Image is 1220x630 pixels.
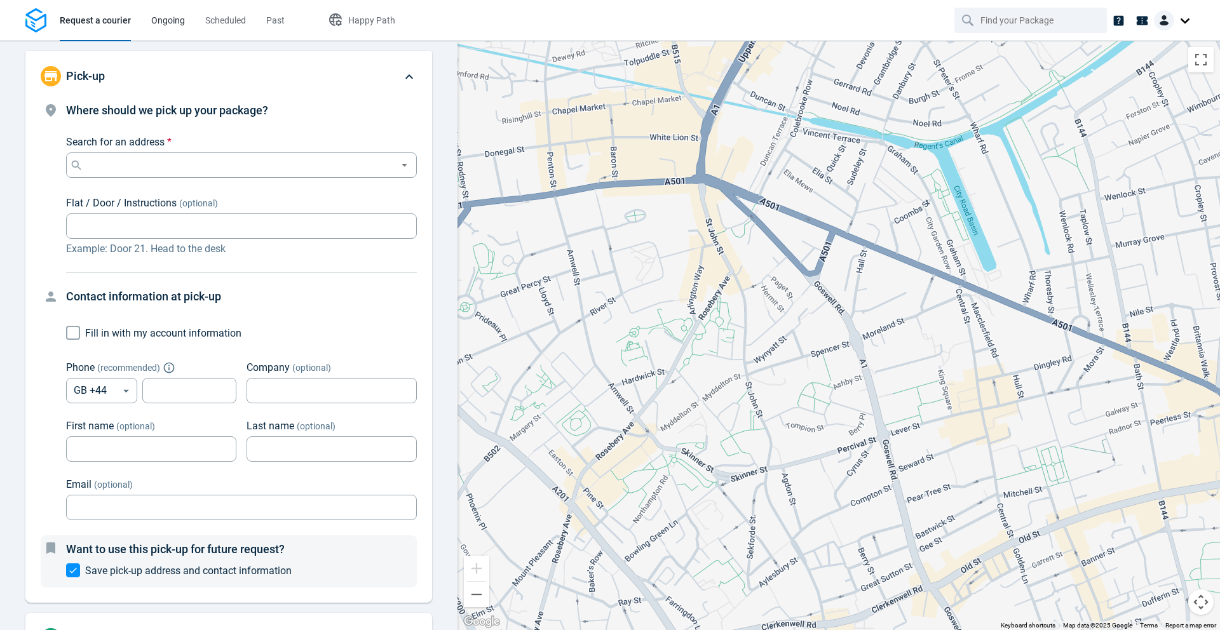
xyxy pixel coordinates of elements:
span: (optional) [94,479,133,490]
span: Search for an address [66,136,165,148]
span: (optional) [292,363,331,373]
button: Zoom in [464,556,489,581]
span: Request a courier [60,15,131,25]
span: Where should we pick up your package? [66,104,268,117]
button: Keyboard shortcuts [1001,621,1055,630]
span: (optional) [116,421,155,431]
button: Open [396,157,412,173]
span: Save pick-up address and contact information [85,565,292,577]
a: Open this area in Google Maps (opens a new window) [461,613,503,630]
img: Client [1154,10,1174,30]
span: Happy Path [348,15,395,25]
div: GB +44 [66,378,137,403]
img: Google [461,613,503,630]
p: Example: Door 21. Head to the desk [66,241,417,257]
span: Map data ©2025 Google [1063,622,1132,629]
span: (optional) [179,198,218,208]
div: Pick-up [25,51,432,102]
button: Zoom out [464,582,489,607]
button: Explain "Recommended" [165,364,173,372]
button: Map camera controls [1188,589,1214,615]
span: First name [66,420,114,432]
span: Past [266,15,285,25]
img: Logo [25,8,46,33]
span: Fill in with my account information [85,327,241,339]
span: Ongoing [151,15,185,25]
div: Pick-up [25,102,432,603]
a: Report a map error [1165,622,1216,629]
h4: Contact information at pick-up [66,288,417,305]
span: Last name [247,420,294,432]
span: Flat / Door / Instructions [66,197,177,209]
span: Pick-up [66,69,105,83]
span: Company [247,361,290,373]
span: (optional) [297,421,335,431]
button: Toggle fullscreen view [1188,47,1214,72]
span: Email [66,478,91,490]
span: Phone [66,361,95,373]
a: Terms [1140,622,1158,629]
span: ( recommended ) [97,363,160,373]
span: Want to use this pick-up for future request? [66,542,285,556]
input: Find your Package [980,8,1083,32]
span: Scheduled [205,15,246,25]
